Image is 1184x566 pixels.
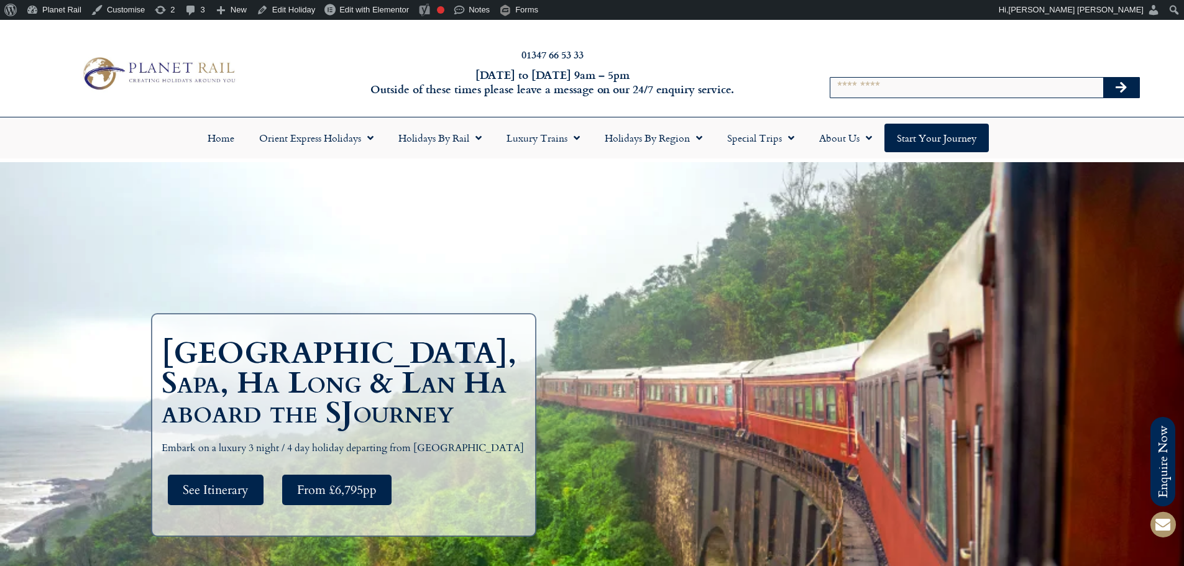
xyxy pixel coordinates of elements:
p: Embark on a luxury 3 night / 4 day holiday departing from [GEOGRAPHIC_DATA] [162,440,532,457]
a: 01347 66 53 33 [521,47,584,62]
img: Planet Rail Train Holidays Logo [76,53,239,93]
a: Holidays by Region [592,124,715,152]
span: Edit with Elementor [339,5,409,14]
span: [PERSON_NAME] [PERSON_NAME] [1009,5,1144,14]
a: Orient Express Holidays [247,124,386,152]
button: Search [1103,78,1139,98]
a: Holidays by Rail [386,124,494,152]
a: About Us [807,124,884,152]
a: Special Trips [715,124,807,152]
span: See Itinerary [183,482,249,498]
span: From £6,795pp [297,482,377,498]
a: Start your Journey [884,124,989,152]
div: Focus keyphrase not set [437,6,444,14]
h6: [DATE] to [DATE] 9am – 5pm Outside of these times please leave a message on our 24/7 enquiry serv... [319,68,786,97]
a: Home [195,124,247,152]
a: From £6,795pp [282,475,392,505]
a: See Itinerary [168,475,264,505]
nav: Menu [6,124,1178,152]
h1: [GEOGRAPHIC_DATA], Sapa, Ha Long & Lan Ha aboard the SJourney [162,339,532,428]
a: Luxury Trains [494,124,592,152]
